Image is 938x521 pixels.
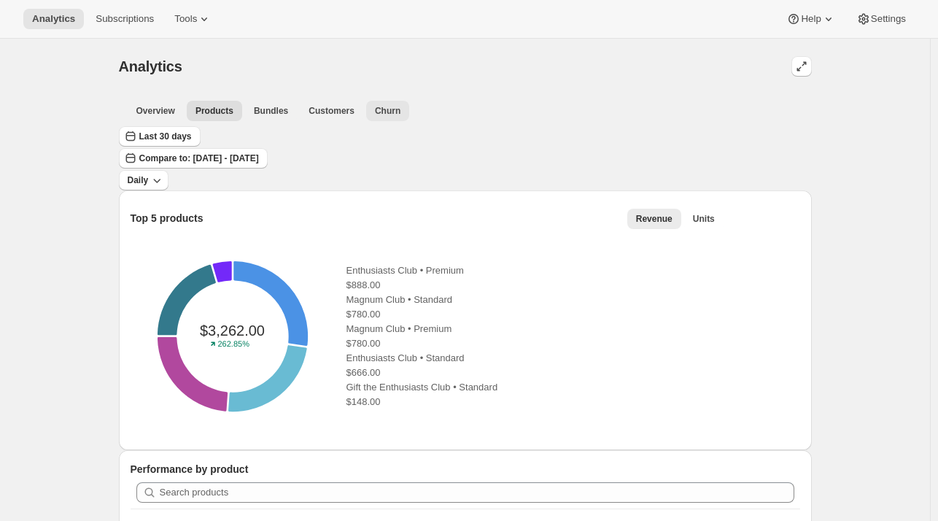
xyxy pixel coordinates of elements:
[693,213,715,225] span: Units
[871,13,906,25] span: Settings
[801,13,821,25] span: Help
[346,293,788,307] p: Magnum Club • Standard
[128,174,149,186] span: Daily
[119,170,169,190] button: Daily
[195,105,233,117] span: Products
[346,395,788,409] p: $148.00
[32,13,75,25] span: Analytics
[346,366,788,380] p: $666.00
[346,278,788,293] p: $888.00
[174,13,197,25] span: Tools
[96,13,154,25] span: Subscriptions
[131,462,800,476] p: Performance by product
[346,307,788,322] p: $780.00
[87,9,163,29] button: Subscriptions
[119,126,201,147] button: Last 30 days
[160,482,794,503] input: Search products
[375,105,400,117] span: Churn
[119,148,268,169] button: Compare to: [DATE] - [DATE]
[636,213,673,225] span: Revenue
[23,9,84,29] button: Analytics
[346,351,788,366] p: Enthusiasts Club • Standard
[136,105,175,117] span: Overview
[139,131,192,142] span: Last 30 days
[346,322,788,336] p: Magnum Club • Premium
[309,105,354,117] span: Customers
[119,58,182,74] span: Analytics
[139,153,259,164] span: Compare to: [DATE] - [DATE]
[254,105,288,117] span: Bundles
[848,9,915,29] button: Settings
[778,9,844,29] button: Help
[346,380,788,395] p: Gift the Enthusiasts Club • Standard
[346,263,788,278] p: Enthusiasts Club • Premium
[166,9,220,29] button: Tools
[131,211,204,225] p: Top 5 products
[346,336,788,351] p: $780.00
